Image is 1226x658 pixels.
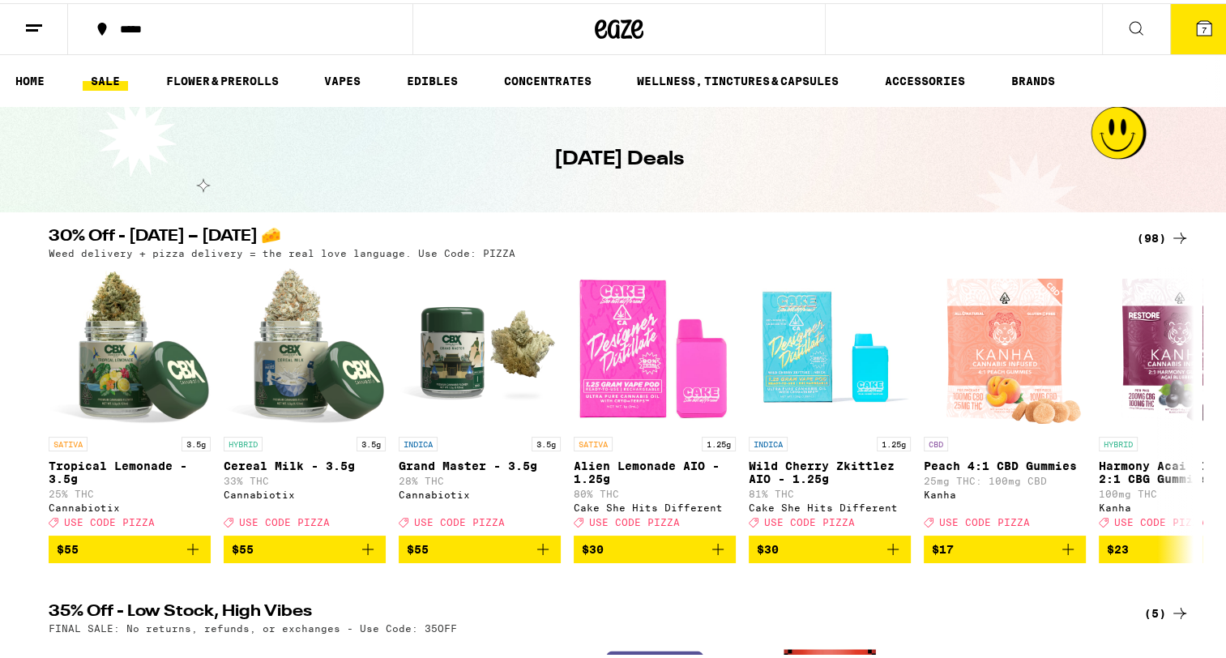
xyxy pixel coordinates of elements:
[232,540,254,553] span: $55
[574,532,736,560] button: Add to bag
[399,486,561,497] div: Cannabiotix
[407,540,429,553] span: $55
[574,485,736,496] p: 80% THC
[764,514,855,524] span: USE CODE PIZZA
[49,456,211,482] p: Tropical Lemonade - 3.5g
[64,514,155,524] span: USE CODE PIZZA
[158,68,287,88] a: FLOWER & PREROLLS
[49,620,457,630] p: FINAL SALE: No returns, refunds, or exchanges - Use Code: 35OFF
[49,225,1110,245] h2: 30% Off - [DATE] – [DATE] 🧀
[57,540,79,553] span: $55
[49,485,211,496] p: 25% THC
[7,68,53,88] a: HOME
[49,263,211,425] img: Cannabiotix - Tropical Lemonade - 3.5g
[496,68,600,88] a: CONCENTRATES
[877,68,973,88] a: ACCESSORIES
[749,263,911,532] a: Open page for Wild Cherry Zkittlez AIO - 1.25g from Cake She Hits Different
[224,263,386,425] img: Cannabiotix - Cereal Milk - 3.5g
[574,434,613,448] p: SATIVA
[589,514,680,524] span: USE CODE PIZZA
[932,540,954,553] span: $17
[49,532,211,560] button: Add to bag
[399,472,561,483] p: 28% THC
[49,263,211,532] a: Open page for Tropical Lemonade - 3.5g from Cannabiotix
[574,456,736,482] p: Alien Lemonade AIO - 1.25g
[877,434,911,448] p: 1.25g
[925,263,1083,425] img: Kanha - Peach 4:1 CBD Gummies
[924,486,1086,497] div: Kanha
[224,434,263,448] p: HYBRID
[224,486,386,497] div: Cannabiotix
[1114,514,1205,524] span: USE CODE PIZZA
[182,434,211,448] p: 3.5g
[414,514,505,524] span: USE CODE PIZZA
[1137,225,1190,245] a: (98)
[1099,434,1138,448] p: HYBRID
[702,434,736,448] p: 1.25g
[49,600,1110,620] h2: 35% Off - Low Stock, High Vibes
[757,540,779,553] span: $30
[399,263,561,425] img: Cannabiotix - Grand Master - 3.5g
[399,532,561,560] button: Add to bag
[749,263,911,425] img: Cake She Hits Different - Wild Cherry Zkittlez AIO - 1.25g
[399,68,466,88] a: EDIBLES
[629,68,847,88] a: WELLNESS, TINCTURES & CAPSULES
[749,532,911,560] button: Add to bag
[749,456,911,482] p: Wild Cherry Zkittlez AIO - 1.25g
[49,245,515,255] p: Weed delivery + pizza delivery = the real love language. Use Code: PIZZA
[749,434,788,448] p: INDICA
[924,472,1086,483] p: 25mg THC: 100mg CBD
[224,472,386,483] p: 33% THC
[924,456,1086,469] p: Peach 4:1 CBD Gummies
[924,263,1086,532] a: Open page for Peach 4:1 CBD Gummies from Kanha
[582,540,604,553] span: $30
[574,499,736,510] div: Cake She Hits Different
[399,434,438,448] p: INDICA
[939,514,1030,524] span: USE CODE PIZZA
[83,68,128,88] a: SALE
[1144,600,1190,620] a: (5)
[1107,540,1129,553] span: $23
[224,456,386,469] p: Cereal Milk - 3.5g
[239,514,330,524] span: USE CODE PIZZA
[49,499,211,510] div: Cannabiotix
[399,456,561,469] p: Grand Master - 3.5g
[316,68,369,88] a: VAPES
[224,263,386,532] a: Open page for Cereal Milk - 3.5g from Cannabiotix
[1003,68,1063,88] button: BRANDS
[574,263,736,532] a: Open page for Alien Lemonade AIO - 1.25g from Cake She Hits Different
[399,263,561,532] a: Open page for Grand Master - 3.5g from Cannabiotix
[749,485,911,496] p: 81% THC
[357,434,386,448] p: 3.5g
[924,532,1086,560] button: Add to bag
[49,434,88,448] p: SATIVA
[749,499,911,510] div: Cake She Hits Different
[554,143,684,170] h1: [DATE] Deals
[924,434,948,448] p: CBD
[532,434,561,448] p: 3.5g
[1202,22,1207,32] span: 7
[224,532,386,560] button: Add to bag
[574,263,736,425] img: Cake She Hits Different - Alien Lemonade AIO - 1.25g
